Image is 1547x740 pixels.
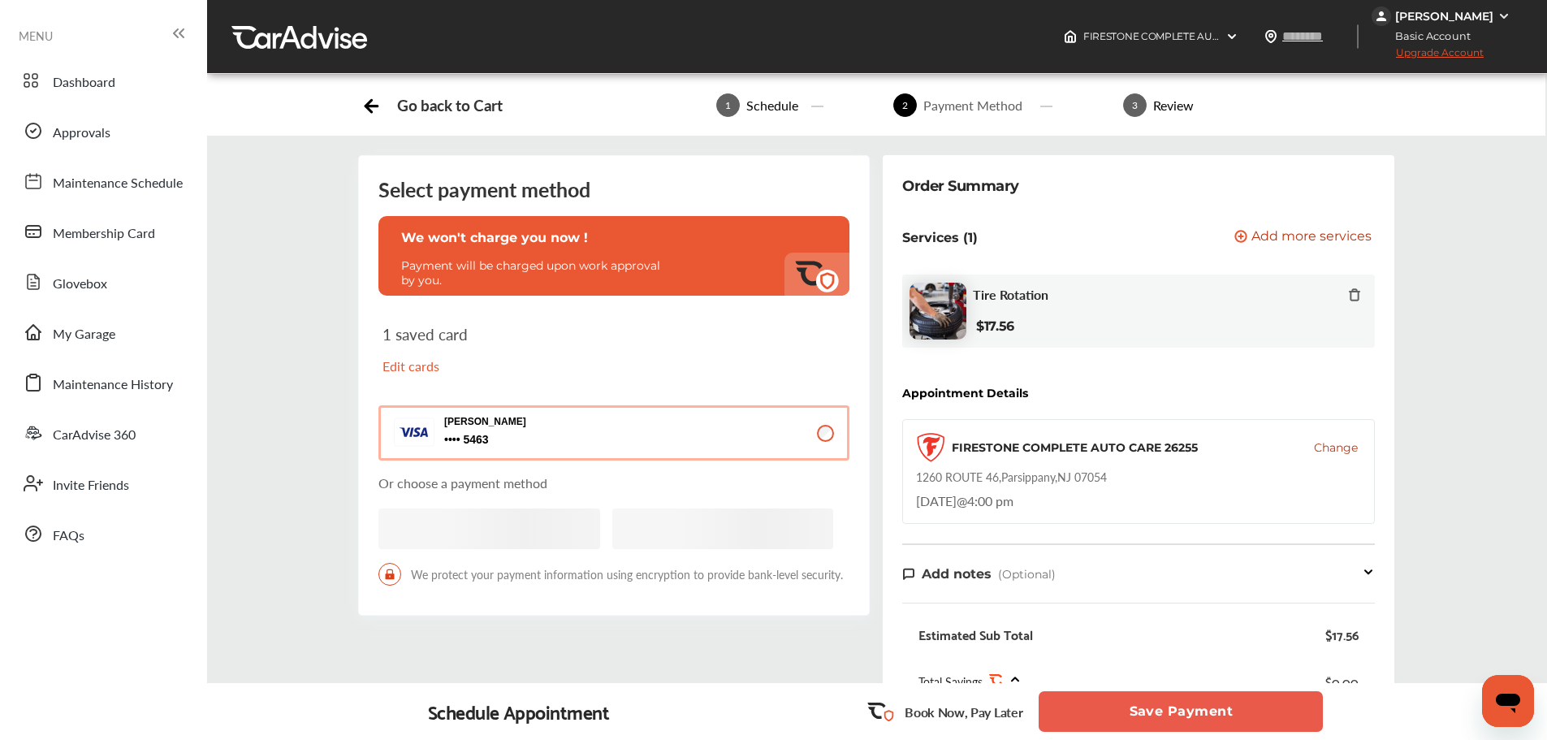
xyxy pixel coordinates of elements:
a: FAQs [15,513,191,555]
span: Approvals [53,123,110,144]
span: Maintenance History [53,374,173,396]
div: $0.00 [1325,670,1359,692]
p: Edit cards [382,357,605,375]
a: My Garage [15,311,191,353]
button: [PERSON_NAME] 5463 5463 [378,405,849,461]
iframe: Button to launch messaging window [1482,675,1534,727]
img: WGsFRI8htEPBVLJbROoPRyZpYNWhNONpIPPETTm6eUC0GeLEiAAAAAElFTkSuQmCC [1497,10,1510,23]
a: CarAdvise 360 [15,412,191,454]
span: Total Savings [918,673,983,690]
span: CarAdvise 360 [53,425,136,446]
img: location_vector.a44bc228.svg [1264,30,1277,43]
a: Maintenance Schedule [15,160,191,202]
p: 5463 [444,432,460,448]
a: Invite Friends [15,462,191,504]
div: Go back to Cart [397,96,502,115]
img: logo-firestone.png [916,433,945,462]
button: Save Payment [1039,691,1323,732]
div: Appointment Details [902,387,1028,400]
p: Book Now, Pay Later [905,703,1022,721]
span: Add notes [922,566,992,582]
a: Dashboard [15,59,191,102]
span: Upgrade Account [1372,46,1484,67]
div: 1260 ROUTE 46 , Parsippany , NJ 07054 [916,469,1107,485]
div: 1 saved card [382,325,605,388]
span: 1 [716,93,740,117]
a: Maintenance History [15,361,191,404]
img: header-divider.bc55588e.svg [1357,24,1359,49]
span: [DATE] [916,491,957,510]
span: 3 [1123,93,1147,117]
p: Or choose a payment method [378,474,849,492]
b: $17.56 [976,318,1014,334]
p: We won't charge you now ! [401,230,827,245]
span: Invite Friends [53,475,129,496]
span: My Garage [53,324,115,345]
span: Membership Card [53,223,155,245]
a: Membership Card [15,210,191,253]
span: FIRESTONE COMPLETE AUTO CARE 26255 , 1260 ROUTE 46 Parsippany , NJ 07054 [1083,30,1458,42]
button: Change [1314,439,1358,456]
a: Approvals [15,110,191,152]
div: Estimated Sub Total [918,626,1033,643]
p: Payment will be charged upon work approval by you. [401,258,669,288]
div: Schedule [740,96,805,115]
span: Dashboard [53,72,115,93]
button: Add more services [1234,230,1372,245]
span: 4:00 pm [967,491,1013,510]
span: 2 [893,93,917,117]
p: Services (1) [902,230,978,245]
div: Review [1147,96,1200,115]
span: We protect your payment information using encryption to provide bank-level security. [378,563,849,586]
img: tire-rotation-thumb.jpg [910,283,966,340]
span: (Optional) [998,567,1056,582]
span: Tire Rotation [973,287,1048,302]
span: Basic Account [1373,28,1483,45]
a: Add more services [1234,230,1375,245]
span: @ [957,491,967,510]
img: header-home-logo.8d720a4f.svg [1064,30,1077,43]
div: FIRESTONE COMPLETE AUTO CARE 26255 [952,439,1198,456]
span: Maintenance Schedule [53,173,183,194]
div: Schedule Appointment [428,700,610,723]
span: FAQs [53,526,84,547]
img: header-down-arrow.9dd2ce7d.svg [1225,30,1238,43]
span: Glovebox [53,274,107,295]
div: Select payment method [378,175,849,203]
div: [PERSON_NAME] [1395,9,1493,24]
a: Glovebox [15,261,191,303]
span: 5463 [444,432,607,448]
img: LockIcon.bb451512.svg [378,563,401,586]
span: Add more services [1251,230,1372,245]
img: note-icon.db9493fa.svg [902,567,915,581]
div: Order Summary [902,175,1019,197]
p: [PERSON_NAME] [444,416,607,427]
img: jVpblrzwTbfkPYzPPzSLxeg0AAAAASUVORK5CYII= [1372,6,1391,26]
div: $17.56 [1325,626,1359,643]
span: MENU [19,29,53,42]
div: Payment Method [917,96,1029,115]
